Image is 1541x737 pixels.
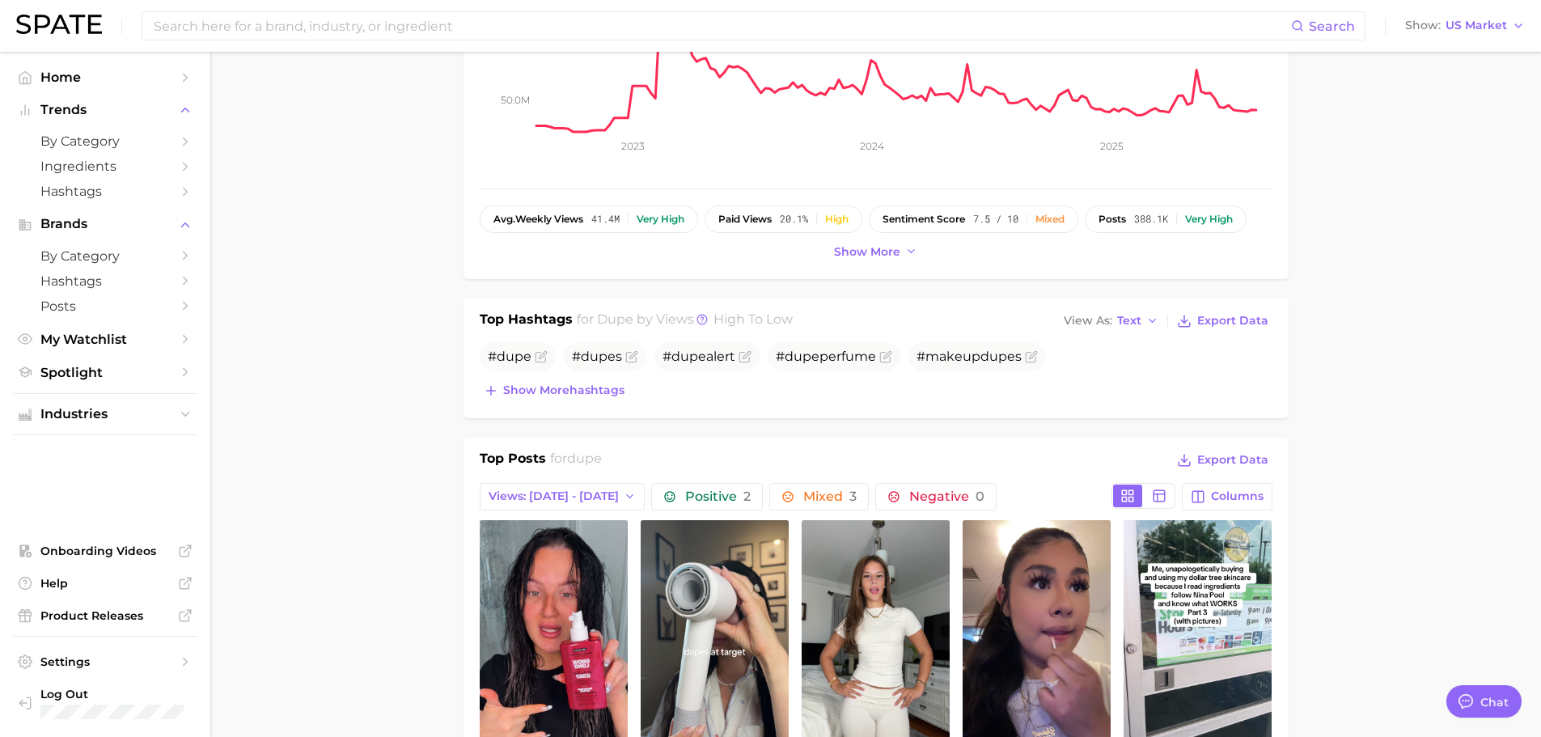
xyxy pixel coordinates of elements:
[40,299,170,314] span: Posts
[13,650,197,674] a: Settings
[739,350,751,363] button: Flag as miscategorized or irrelevant
[13,179,197,204] a: Hashtags
[1085,205,1247,233] button: posts388.1kVery high
[13,327,197,352] a: My Watchlist
[13,269,197,294] a: Hashtags
[16,15,102,34] img: SPATE
[1035,214,1065,225] div: Mixed
[13,360,197,385] a: Spotlight
[859,140,883,152] tspan: 2024
[493,214,583,225] span: weekly views
[1182,483,1272,510] button: Columns
[13,129,197,154] a: by Category
[1173,310,1272,332] button: Export Data
[13,402,197,426] button: Industries
[869,205,1078,233] button: sentiment score7.5 / 10Mixed
[152,12,1291,40] input: Search here for a brand, industry, or ingredient
[1185,214,1233,225] div: Very high
[567,451,602,466] span: dupe
[13,98,197,122] button: Trends
[785,349,819,364] span: dupe
[40,248,170,264] span: by Category
[480,205,698,233] button: avg.weekly views41.4mVery high
[40,407,170,421] span: Industries
[40,608,170,623] span: Product Releases
[40,365,170,380] span: Spotlight
[480,483,646,510] button: Views: [DATE] - [DATE]
[637,214,684,225] div: Very high
[501,94,530,106] tspan: 50.0m
[13,65,197,90] a: Home
[40,184,170,199] span: Hashtags
[1173,449,1272,472] button: Export Data
[718,214,772,225] span: paid views
[1405,21,1441,30] span: Show
[13,682,197,724] a: Log out. Currently logged in with e-mail jpascucci@yellowwoodpartners.com.
[1099,214,1126,225] span: posts
[480,310,573,332] h1: Top Hashtags
[581,349,616,364] span: dupe
[1064,316,1112,325] span: View As
[572,349,622,364] span: # s
[620,140,644,152] tspan: 2023
[40,273,170,289] span: Hashtags
[40,687,248,701] span: Log Out
[13,539,197,563] a: Onboarding Videos
[917,349,1022,364] span: #makeup s
[909,490,984,503] span: Negative
[40,217,170,231] span: Brands
[1197,314,1268,328] span: Export Data
[834,245,900,259] span: Show more
[493,213,515,225] abbr: average
[13,212,197,236] button: Brands
[40,133,170,149] span: by Category
[591,214,620,225] span: 41.4m
[497,349,531,364] span: dupe
[685,490,751,503] span: Positive
[883,214,965,225] span: sentiment score
[980,349,1015,364] span: dupe
[577,310,793,332] h2: for by Views
[976,489,984,504] span: 0
[671,349,706,364] span: dupe
[488,349,531,364] span: #
[973,214,1018,225] span: 7.5 / 10
[1025,350,1038,363] button: Flag as miscategorized or irrelevant
[1197,453,1268,467] span: Export Data
[550,449,602,473] h2: for
[1134,214,1168,225] span: 388.1k
[1401,15,1529,36] button: ShowUS Market
[825,214,849,225] div: High
[705,205,862,233] button: paid views20.1%High
[849,489,857,504] span: 3
[40,332,170,347] span: My Watchlist
[480,449,546,473] h1: Top Posts
[803,490,857,503] span: Mixed
[879,350,892,363] button: Flag as miscategorized or irrelevant
[1117,316,1141,325] span: Text
[1099,140,1123,152] tspan: 2025
[535,350,548,363] button: Flag as miscategorized or irrelevant
[1309,19,1355,34] span: Search
[13,154,197,179] a: Ingredients
[480,379,629,402] button: Show morehashtags
[40,654,170,669] span: Settings
[40,70,170,85] span: Home
[489,489,619,503] span: Views: [DATE] - [DATE]
[663,349,735,364] span: # alert
[713,311,793,327] span: high to low
[13,604,197,628] a: Product Releases
[597,311,633,327] span: dupe
[1060,311,1163,332] button: View AsText
[1211,489,1264,503] span: Columns
[13,294,197,319] a: Posts
[1446,21,1507,30] span: US Market
[13,571,197,595] a: Help
[780,214,808,225] span: 20.1%
[40,103,170,117] span: Trends
[625,350,638,363] button: Flag as miscategorized or irrelevant
[776,349,876,364] span: # perfume
[743,489,751,504] span: 2
[40,576,170,591] span: Help
[830,241,922,263] button: Show more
